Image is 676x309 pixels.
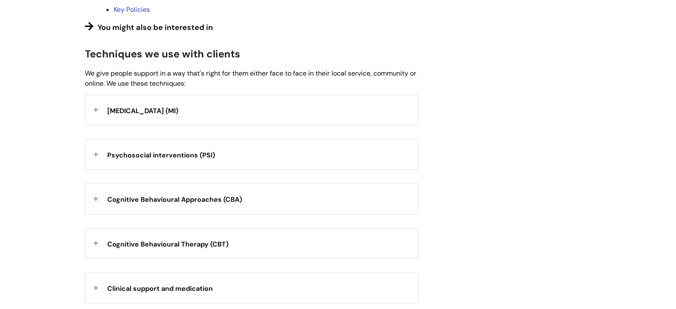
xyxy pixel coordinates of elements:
[85,47,240,60] span: Techniques we use with clients
[107,106,178,115] span: [MEDICAL_DATA] (MI)
[107,195,242,204] span: Cognitive Behavioural Approaches (CBA)
[98,22,213,33] span: You might also be interested in
[107,240,228,249] span: Cognitive Behavioural Therapy (CBT)
[107,284,213,293] span: Clinical support and medication
[85,69,416,88] span: We give people support in a way that's right for them either face to face in their local service,...
[107,151,215,160] span: Psychosocial interventions (PSI)
[114,5,150,14] a: Key Policies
